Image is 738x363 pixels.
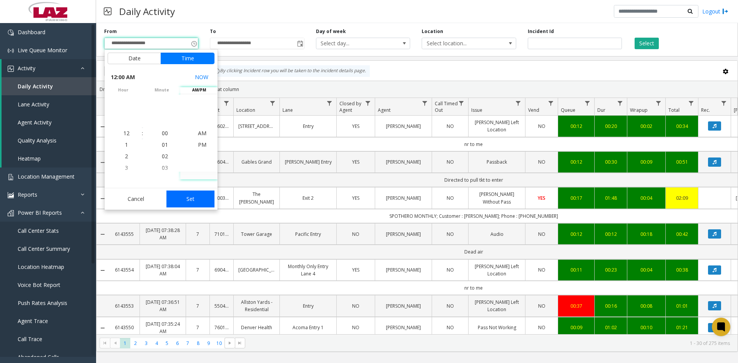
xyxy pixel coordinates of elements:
[162,141,168,148] span: 01
[2,113,96,131] a: Agent Activity
[214,158,229,166] a: 560424
[2,59,96,77] a: Activity
[538,303,545,309] span: NO
[702,7,728,15] a: Logout
[235,338,245,348] span: Go to the last page
[437,230,464,238] a: NO
[18,263,64,270] span: Location Heatmap
[380,194,427,202] a: [PERSON_NAME]
[380,266,427,273] a: [PERSON_NAME]
[214,194,229,202] a: 600346
[151,338,162,348] span: Page 4
[563,302,590,310] a: 00:37
[104,2,111,21] img: pageIcon
[380,302,427,310] a: [PERSON_NAME]
[2,95,96,113] a: Lane Activity
[192,70,211,84] button: Select now
[162,129,168,137] span: 00
[250,340,730,346] kendo-pager-info: 1 - 30 of 275 items
[563,266,590,273] a: 00:11
[18,155,41,162] span: Heatmap
[18,191,37,198] span: Reports
[530,302,553,310] a: NO
[341,158,370,166] a: YES
[686,98,696,108] a: Total Filter Menu
[530,230,553,238] a: NO
[538,123,545,129] span: NO
[563,230,590,238] a: 00:12
[198,141,206,148] span: PM
[632,230,661,238] a: 00:18
[632,194,661,202] div: 00:04
[18,65,35,72] span: Activity
[145,320,181,335] a: [DATE] 07:35:24 AM
[96,159,109,166] a: Collapse Details
[214,123,229,130] a: 660214
[193,338,203,348] span: Page 8
[198,129,206,137] span: AM
[632,324,661,331] div: 00:10
[615,98,625,108] a: Dur Filter Menu
[341,230,370,238] a: NO
[597,107,605,113] span: Dur
[227,340,233,346] span: Go to the next page
[143,87,180,93] span: minute
[670,123,693,130] div: 00:34
[528,28,554,35] label: Incident Id
[18,281,60,288] span: Voice Bot Report
[352,231,359,237] span: NO
[668,107,680,113] span: Total
[561,107,575,113] span: Queue
[352,159,359,165] span: YES
[473,158,520,166] a: Passback
[142,129,143,137] div: :
[284,194,332,202] a: Exit 2
[221,98,232,108] a: Lot Filter Menu
[214,266,229,273] a: 690420
[437,302,464,310] a: NO
[111,72,135,83] span: 12:00 AM
[161,53,214,64] button: Time tab
[162,152,168,160] span: 02
[268,98,278,108] a: Location Filter Menu
[670,230,693,238] a: 00:42
[96,196,109,202] a: Collapse Details
[670,302,693,310] a: 01:01
[670,266,693,273] a: 00:38
[632,266,661,273] a: 00:04
[145,298,181,313] a: [DATE] 07:36:51 AM
[437,158,464,166] a: NO
[670,324,693,331] a: 01:21
[473,119,520,133] a: [PERSON_NAME] Left Location
[437,266,464,273] a: NO
[563,324,590,331] a: 00:09
[530,266,553,273] a: NO
[599,266,622,273] a: 00:23
[214,302,229,310] a: 550433
[563,194,590,202] div: 00:17
[238,324,275,331] a: Denver Health
[352,195,359,201] span: YES
[191,266,205,273] a: 7
[670,194,693,202] div: 02:09
[125,141,128,148] span: 1
[284,263,332,277] a: Monthly Only Entry Lane 4
[238,158,275,166] a: Gables Grand
[113,324,135,331] a: 6143550
[96,98,738,334] div: Data table
[632,158,661,166] a: 00:09
[145,263,181,277] a: [DATE] 07:38:04 AM
[538,324,545,331] span: NO
[18,119,52,126] span: Agent Activity
[563,158,590,166] a: 00:12
[341,194,370,202] a: YES
[599,123,622,130] div: 00:20
[582,98,593,108] a: Queue Filter Menu
[108,53,161,64] button: Date tab
[363,98,373,108] a: Closed by Agent Filter Menu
